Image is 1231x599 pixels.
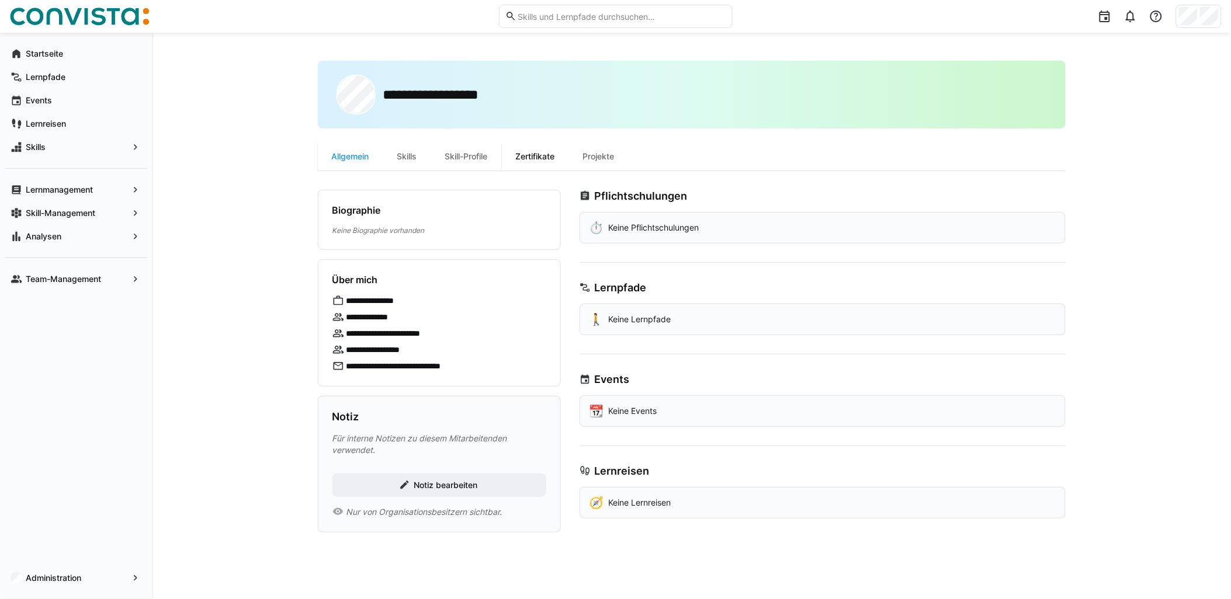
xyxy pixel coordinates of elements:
[590,497,604,509] div: 🧭
[332,433,546,456] p: Für interne Notizen zu diesem Mitarbeitenden verwendet.
[346,506,502,518] span: Nur von Organisationsbesitzern sichtbar.
[594,190,687,203] h3: Pflichtschulungen
[609,314,671,325] p: Keine Lernpfade
[609,497,671,509] p: Keine Lernreisen
[383,142,431,170] div: Skills
[594,465,649,478] h3: Lernreisen
[594,373,629,386] h3: Events
[609,222,699,234] p: Keine Pflichtschulungen
[594,281,646,294] h3: Lernpfade
[412,479,479,491] span: Notiz bearbeiten
[332,410,359,423] h3: Notiz
[609,405,657,417] p: Keine Events
[332,473,546,497] button: Notiz bearbeiten
[332,204,381,216] h4: Biographie
[569,142,629,170] div: Projekte
[502,142,569,170] div: Zertifikate
[516,11,726,22] input: Skills und Lernpfade durchsuchen…
[332,274,378,285] h4: Über mich
[332,225,546,235] p: Keine Biographie vorhanden
[431,142,502,170] div: Skill-Profile
[590,314,604,325] div: 🚶
[590,405,604,417] div: 📆
[318,142,383,170] div: Allgemein
[590,222,604,234] div: ⏱️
